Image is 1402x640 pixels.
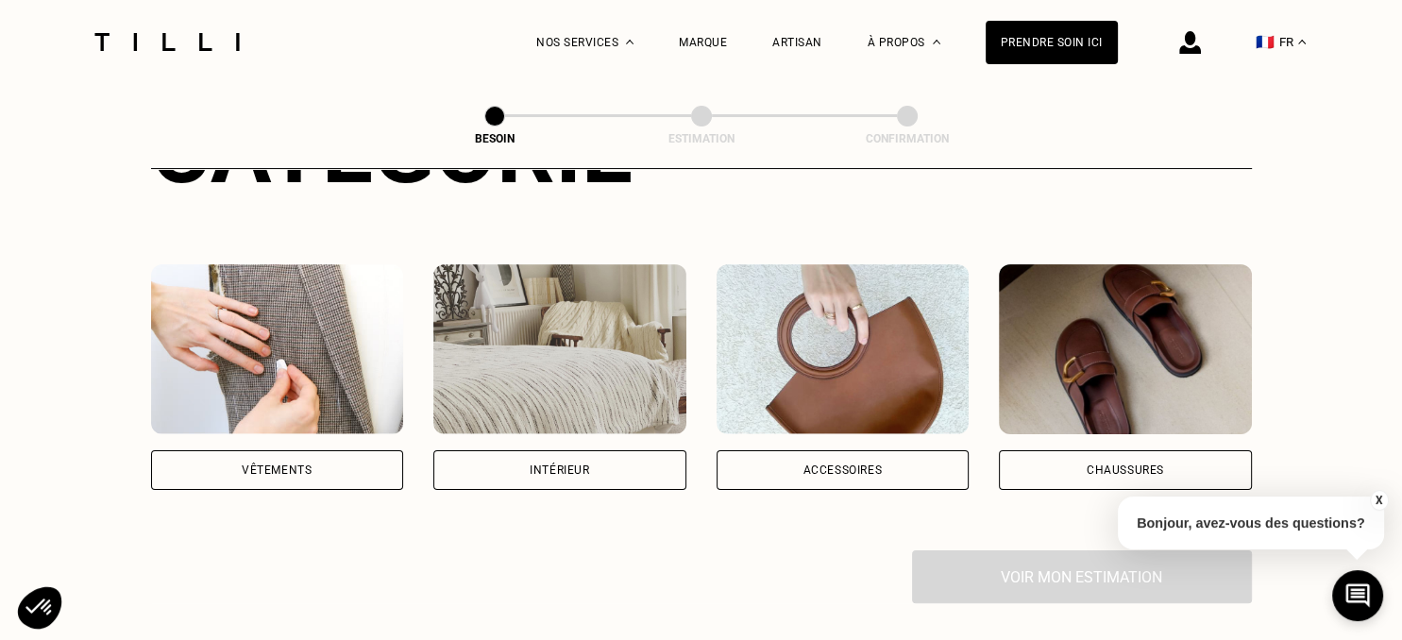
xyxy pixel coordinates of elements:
[88,33,246,51] img: Logo du service de couturière Tilli
[802,464,882,476] div: Accessoires
[772,36,822,49] a: Artisan
[717,264,970,434] img: Accessoires
[999,264,1252,434] img: Chaussures
[400,132,589,145] div: Besoin
[986,21,1118,64] a: Prendre soin ici
[1118,497,1384,549] p: Bonjour, avez-vous des questions?
[933,40,940,44] img: Menu déroulant à propos
[607,132,796,145] div: Estimation
[1179,31,1201,54] img: icône connexion
[1256,33,1275,51] span: 🇫🇷
[626,40,633,44] img: Menu déroulant
[530,464,589,476] div: Intérieur
[813,132,1002,145] div: Confirmation
[1087,464,1164,476] div: Chaussures
[1298,40,1306,44] img: menu déroulant
[679,36,727,49] a: Marque
[151,264,404,434] img: Vêtements
[242,464,312,476] div: Vêtements
[1369,490,1388,511] button: X
[433,264,686,434] img: Intérieur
